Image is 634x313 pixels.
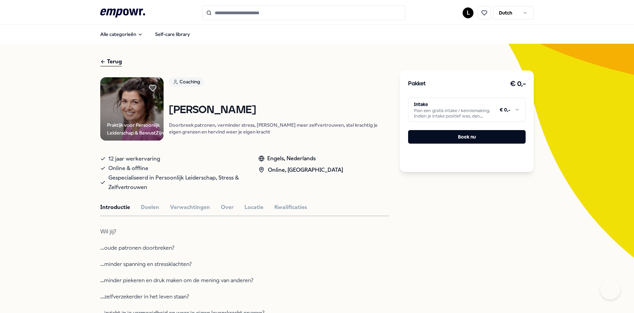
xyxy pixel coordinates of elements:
button: Introductie [100,203,130,212]
p: Doorbreek patronen, verminder stress, [PERSON_NAME] meer zelfvertrouwen, stel krachtig je eigen g... [169,122,389,135]
button: L [463,7,473,18]
button: Kwalificaties [274,203,307,212]
span: Online & offline [108,164,148,173]
img: Product Image [100,77,164,141]
nav: Main [95,27,195,41]
span: Gespecialiseerd in Persoonlijk Leiderschap, Stress & Zelfvertrouwen [108,173,245,192]
p: ...minder spanning en stressklachten? [100,259,320,269]
h1: [PERSON_NAME] [169,104,389,116]
button: Verwachtingen [170,203,210,212]
a: Coaching [169,77,389,89]
button: Alle categorieën [95,27,148,41]
p: Wil jij? [100,227,320,236]
h3: € 0,- [510,79,526,89]
button: Boek nu [408,130,526,144]
p: …minder piekeren en druk maken om de mening van anderen? [100,276,320,285]
p: ...oude patronen doorbreken? [100,243,320,253]
div: Praktijk voor Persoonlijk Leiderschap & BewustZijn [107,121,164,137]
h3: Pakket [408,80,426,88]
button: Locatie [245,203,263,212]
div: Coaching [169,77,204,87]
button: Over [221,203,234,212]
a: Self-care library [150,27,195,41]
p: ...zelfverzekerder in het leven staan? [100,292,320,301]
input: Search for products, categories or subcategories [202,5,405,20]
div: Terug [100,57,122,66]
span: 12 jaar werkervaring [108,154,160,164]
div: Online, [GEOGRAPHIC_DATA] [258,166,343,174]
button: Doelen [141,203,159,212]
div: Engels, Nederlands [258,154,343,163]
iframe: Help Scout Beacon - Open [600,279,620,299]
